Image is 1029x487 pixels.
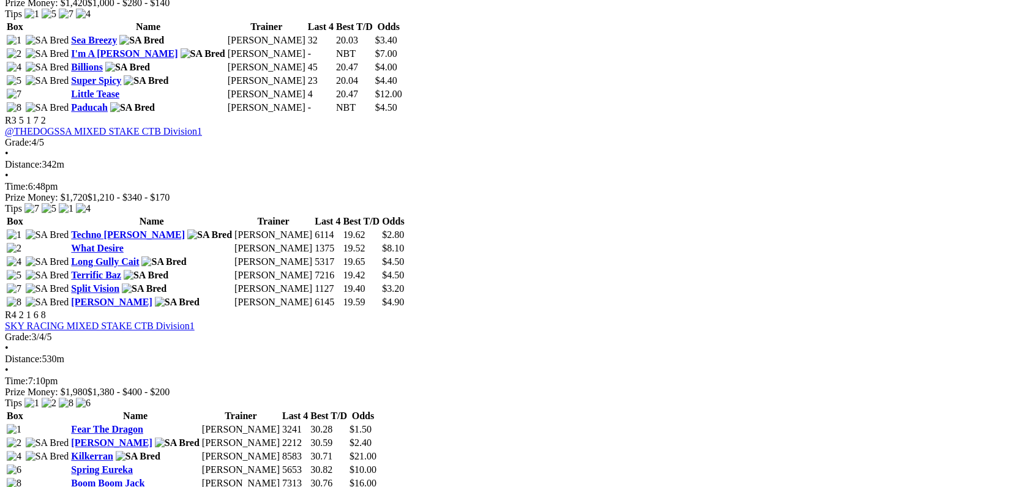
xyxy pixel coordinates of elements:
[187,229,232,240] img: SA Bred
[307,48,334,60] td: -
[7,89,21,100] img: 7
[282,450,309,463] td: 8583
[5,398,22,408] span: Tips
[234,256,313,268] td: [PERSON_NAME]
[71,35,117,45] a: Sea Breezy
[70,215,233,228] th: Name
[375,35,397,45] span: $3.40
[201,450,280,463] td: [PERSON_NAME]
[70,410,200,422] th: Name
[335,48,373,60] td: NBT
[234,242,313,255] td: [PERSON_NAME]
[7,35,21,46] img: 1
[26,256,69,267] img: SA Bred
[5,332,32,342] span: Grade:
[227,61,306,73] td: [PERSON_NAME]
[70,21,225,33] th: Name
[71,62,103,72] a: Billions
[314,256,341,268] td: 5317
[382,283,404,294] span: $3.20
[7,283,21,294] img: 7
[234,269,313,281] td: [PERSON_NAME]
[227,75,306,87] td: [PERSON_NAME]
[76,9,91,20] img: 4
[7,256,21,267] img: 4
[382,270,404,280] span: $4.50
[5,192,1024,203] div: Prize Money: $1,720
[375,21,403,33] th: Odds
[7,62,21,73] img: 4
[71,297,152,307] a: [PERSON_NAME]
[71,75,121,86] a: Super Spicy
[227,88,306,100] td: [PERSON_NAME]
[342,242,380,255] td: 19.52
[88,192,170,203] span: $1,210 - $340 - $170
[71,424,143,434] a: Fear The Dragon
[5,343,9,353] span: •
[5,332,1024,343] div: 3/4/5
[227,48,306,60] td: [PERSON_NAME]
[227,102,306,114] td: [PERSON_NAME]
[5,170,9,180] span: •
[375,75,397,86] span: $4.40
[375,89,402,99] span: $12.00
[42,203,56,214] img: 5
[5,159,42,169] span: Distance:
[350,451,376,461] span: $21.00
[307,21,334,33] th: Last 4
[314,229,341,241] td: 6114
[19,310,46,320] span: 2 1 6 8
[5,321,195,331] a: SKY RACING MIXED STAKE CTB Division1
[382,243,404,253] span: $8.10
[7,451,21,462] img: 4
[5,203,22,214] span: Tips
[314,269,341,281] td: 7216
[122,283,167,294] img: SA Bred
[71,256,139,267] a: Long Gully Cait
[307,88,334,100] td: 4
[59,203,73,214] img: 1
[5,9,22,19] span: Tips
[335,75,373,87] td: 20.04
[7,21,23,32] span: Box
[24,398,39,409] img: 1
[335,21,373,33] th: Best T/D
[7,270,21,281] img: 5
[382,297,404,307] span: $4.90
[24,203,39,214] img: 7
[350,464,376,475] span: $10.00
[201,464,280,476] td: [PERSON_NAME]
[88,387,170,397] span: $1,380 - $400 - $200
[314,242,341,255] td: 1375
[375,48,397,59] span: $7.00
[59,9,73,20] img: 7
[342,296,380,308] td: 19.59
[282,464,309,476] td: 5653
[71,437,152,448] a: [PERSON_NAME]
[314,283,341,295] td: 1127
[71,464,133,475] a: Spring Eureka
[71,243,123,253] a: What Desire
[335,61,373,73] td: 20.47
[282,410,309,422] th: Last 4
[201,423,280,436] td: [PERSON_NAME]
[5,310,17,320] span: R4
[307,34,334,46] td: 32
[234,215,313,228] th: Trainer
[227,21,306,33] th: Trainer
[375,102,397,113] span: $4.50
[382,229,404,240] span: $2.80
[310,410,348,422] th: Best T/D
[7,102,21,113] img: 8
[110,102,155,113] img: SA Bred
[234,296,313,308] td: [PERSON_NAME]
[155,437,200,448] img: SA Bred
[342,269,380,281] td: 19.42
[7,229,21,240] img: 1
[307,61,334,73] td: 45
[71,229,185,240] a: Techno [PERSON_NAME]
[59,398,73,409] img: 8
[7,437,21,448] img: 2
[5,387,1024,398] div: Prize Money: $1,980
[71,48,178,59] a: I'm A [PERSON_NAME]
